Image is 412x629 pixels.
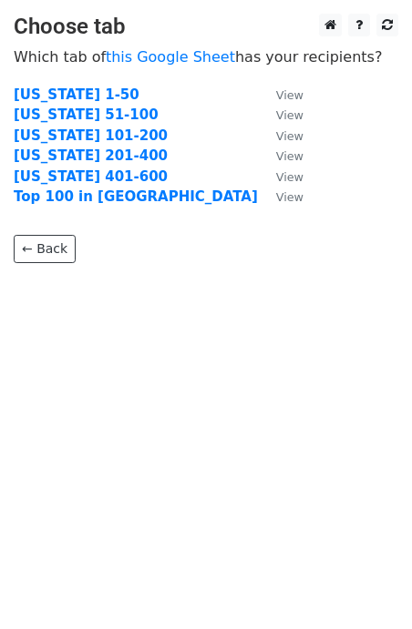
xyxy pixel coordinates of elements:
[276,170,304,184] small: View
[276,88,304,102] small: View
[258,188,304,205] a: View
[14,86,139,103] a: [US_STATE] 1-50
[258,168,304,185] a: View
[14,14,398,40] h3: Choose tab
[14,235,76,263] a: ← Back
[14,107,159,123] a: [US_STATE] 51-100
[258,147,304,164] a: View
[14,168,168,185] a: [US_STATE] 401-600
[258,107,304,123] a: View
[258,127,304,144] a: View
[14,47,398,66] p: Which tab of has your recipients?
[276,129,304,143] small: View
[106,48,235,66] a: this Google Sheet
[276,190,304,204] small: View
[14,147,168,164] a: [US_STATE] 201-400
[258,86,304,103] a: View
[14,127,168,144] a: [US_STATE] 101-200
[14,188,258,205] a: Top 100 in [GEOGRAPHIC_DATA]
[276,149,304,163] small: View
[276,108,304,122] small: View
